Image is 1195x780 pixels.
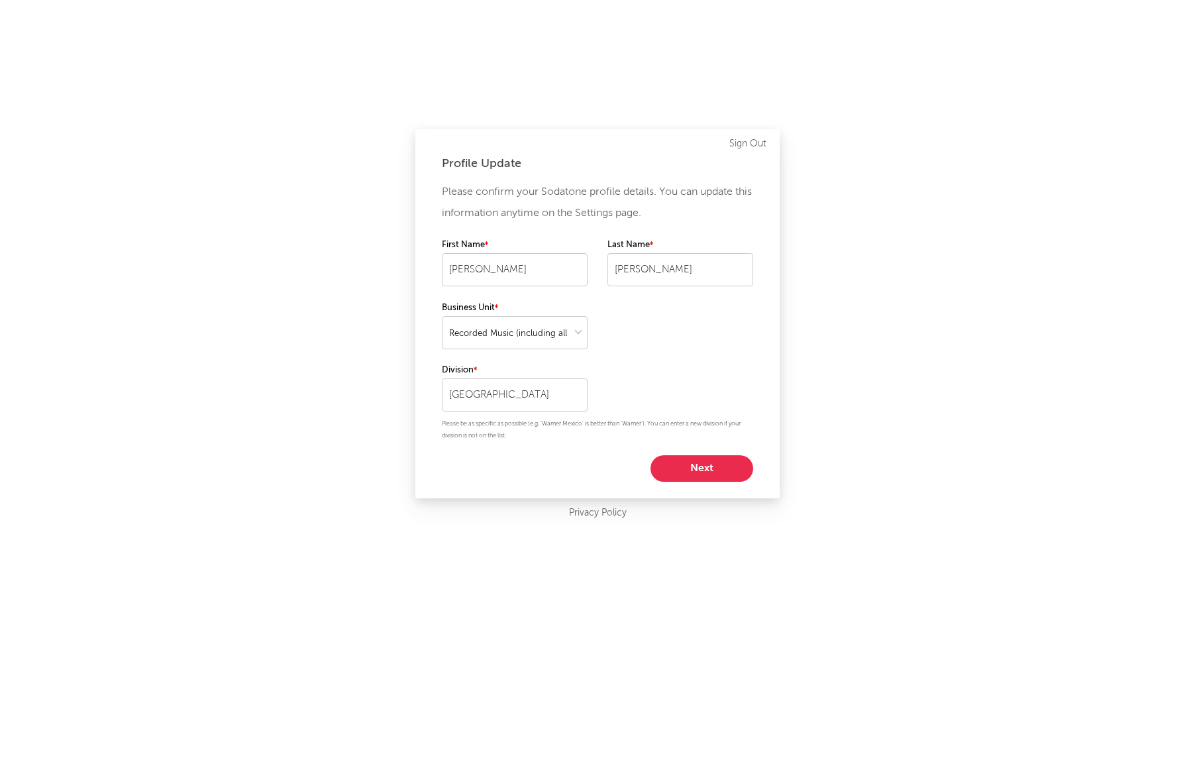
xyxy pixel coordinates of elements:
button: Next [650,455,753,482]
label: Division [442,362,588,378]
label: Last Name [607,237,753,253]
input: Your first name [442,253,588,286]
div: Profile Update [442,156,753,172]
label: Business Unit [442,300,588,316]
label: First Name [442,237,588,253]
input: Your last name [607,253,753,286]
p: Please confirm your Sodatone profile details. You can update this information anytime on the Sett... [442,182,753,224]
a: Sign Out [729,136,766,152]
input: Your division [442,378,588,412]
p: Please be as specific as possible (e.g. 'Warner Mexico' is better than 'Warner'). You can enter a... [442,418,753,442]
a: Privacy Policy [569,505,627,522]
